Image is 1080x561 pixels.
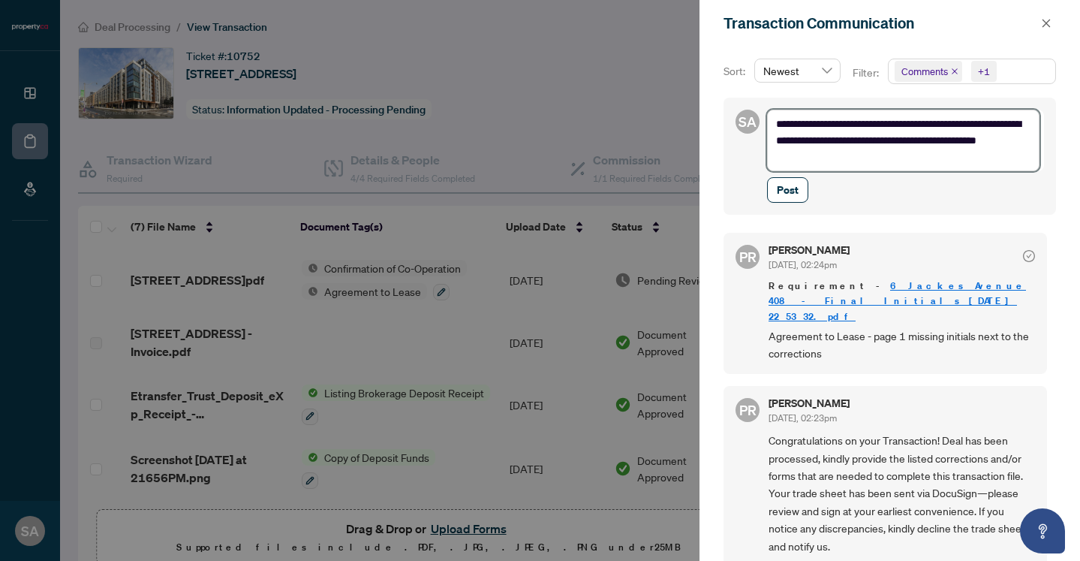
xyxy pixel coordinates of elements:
[769,279,1035,324] span: Requirement -
[769,259,837,270] span: [DATE], 02:24pm
[769,412,837,424] span: [DATE], 02:23pm
[769,245,850,255] h5: [PERSON_NAME]
[853,65,881,81] p: Filter:
[739,246,757,267] span: PR
[724,63,748,80] p: Sort:
[724,12,1036,35] div: Transaction Communication
[769,327,1035,363] span: Agreement to Lease - page 1 missing initials next to the corrections
[951,68,958,75] span: close
[769,279,1026,322] a: 6 Jackes Avenue 408 - Final Initials_[DATE] 22_53_32.pdf
[777,178,799,202] span: Post
[978,64,990,79] div: +1
[739,111,757,132] span: SA
[763,59,832,82] span: Newest
[1020,508,1065,553] button: Open asap
[895,61,962,82] span: Comments
[1041,18,1051,29] span: close
[739,400,757,421] span: PR
[769,432,1035,555] span: Congratulations on your Transaction! Deal has been processed, kindly provide the listed correctio...
[901,64,948,79] span: Comments
[1023,250,1035,262] span: check-circle
[769,398,850,409] h5: [PERSON_NAME]
[767,177,808,203] button: Post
